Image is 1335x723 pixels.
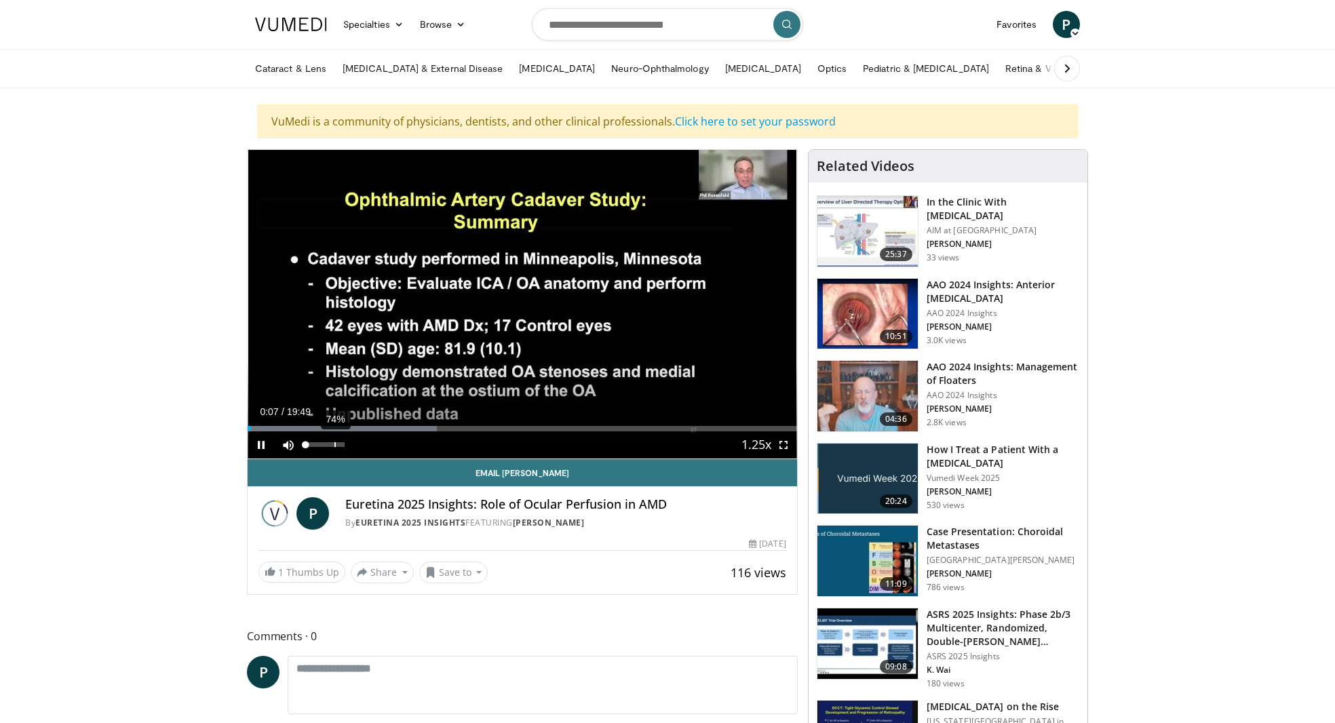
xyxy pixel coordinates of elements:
a: 09:08 ASRS 2025 Insights: Phase 2b/3 Multicenter, Randomized, Double-[PERSON_NAME]… ASRS 2025 Ins... [817,608,1079,689]
h4: Euretina 2025 Insights: Role of Ocular Perfusion in AMD [345,497,786,512]
h3: Case Presentation: Choroidal Metastases [927,525,1079,552]
button: Save to [419,562,488,583]
a: [MEDICAL_DATA] [717,55,809,82]
a: P [247,656,279,688]
div: VuMedi is a community of physicians, dentists, and other clinical professionals. [257,104,1078,138]
a: 10:51 AAO 2024 Insights: Anterior [MEDICAL_DATA] AAO 2024 Insights [PERSON_NAME] 3.0K views [817,278,1079,350]
a: 25:37 In the Clinic With [MEDICAL_DATA] AIM at [GEOGRAPHIC_DATA] [PERSON_NAME] 33 views [817,195,1079,267]
a: Favorites [988,11,1045,38]
span: 04:36 [880,412,912,426]
button: Mute [275,431,302,458]
img: 02d29458-18ce-4e7f-be78-7423ab9bdffd.jpg.150x105_q85_crop-smart_upscale.jpg [817,444,918,514]
span: / [282,406,284,417]
h3: [MEDICAL_DATA] on the Rise [927,700,1079,714]
p: AAO 2024 Insights [927,390,1079,401]
div: Volume Level [305,442,344,447]
a: Browse [412,11,474,38]
span: 10:51 [880,330,912,343]
div: By FEATURING [345,517,786,529]
a: 1 Thumbs Up [258,562,345,583]
span: Comments 0 [247,627,798,645]
span: 11:09 [880,577,912,591]
a: Cataract & Lens [247,55,334,82]
h3: ASRS 2025 Insights: Phase 2b/3 Multicenter, Randomized, Double-[PERSON_NAME]… [927,608,1079,648]
p: [GEOGRAPHIC_DATA][PERSON_NAME] [927,555,1079,566]
img: 79b7ca61-ab04-43f8-89ee-10b6a48a0462.150x105_q85_crop-smart_upscale.jpg [817,196,918,267]
p: 33 views [927,252,960,263]
button: Pause [248,431,275,458]
p: 180 views [927,678,965,689]
h3: How I Treat a Patient With a [MEDICAL_DATA] [927,443,1079,470]
p: AIM at [GEOGRAPHIC_DATA] [927,225,1079,236]
span: 20:24 [880,494,912,508]
p: 530 views [927,500,965,511]
video-js: Video Player [248,150,797,459]
p: AAO 2024 Insights [927,308,1079,319]
p: K. Wai [927,665,1079,676]
h3: AAO 2024 Insights: Anterior [MEDICAL_DATA] [927,278,1079,305]
p: 3.0K views [927,335,967,346]
a: Email [PERSON_NAME] [248,459,797,486]
span: 0:07 [260,406,278,417]
img: 8e655e61-78ac-4b3e-a4e7-f43113671c25.150x105_q85_crop-smart_upscale.jpg [817,361,918,431]
h3: AAO 2024 Insights: Management of Floaters [927,360,1079,387]
button: Fullscreen [770,431,797,458]
a: [MEDICAL_DATA] & External Disease [334,55,511,82]
button: Playback Rate [743,431,770,458]
span: 19:49 [287,406,311,417]
a: P [296,497,329,530]
a: Pediatric & [MEDICAL_DATA] [855,55,997,82]
img: VuMedi Logo [255,18,327,31]
span: 1 [278,566,284,579]
p: 2.8K views [927,417,967,428]
p: ASRS 2025 Insights [927,651,1079,662]
a: [MEDICAL_DATA] [511,55,603,82]
h3: In the Clinic With [MEDICAL_DATA] [927,195,1079,222]
img: fd942f01-32bb-45af-b226-b96b538a46e6.150x105_q85_crop-smart_upscale.jpg [817,279,918,349]
a: Specialties [335,11,412,38]
a: Optics [809,55,855,82]
a: P [1053,11,1080,38]
a: Retina & Vitreous [997,55,1089,82]
button: Share [351,562,414,583]
p: [PERSON_NAME] [927,321,1079,332]
a: [PERSON_NAME] [513,517,585,528]
a: 11:09 Case Presentation: Choroidal Metastases [GEOGRAPHIC_DATA][PERSON_NAME] [PERSON_NAME] 786 views [817,525,1079,597]
h4: Related Videos [817,158,914,174]
a: Euretina 2025 Insights [355,517,465,528]
p: [PERSON_NAME] [927,239,1079,250]
p: [PERSON_NAME] [927,404,1079,414]
span: 25:37 [880,248,912,261]
input: Search topics, interventions [532,8,803,41]
p: [PERSON_NAME] [927,486,1079,497]
p: Vumedi Week 2025 [927,473,1079,484]
a: 04:36 AAO 2024 Insights: Management of Floaters AAO 2024 Insights [PERSON_NAME] 2.8K views [817,360,1079,432]
a: Click here to set your password [675,114,836,129]
img: Euretina 2025 Insights [258,497,291,530]
a: 20:24 How I Treat a Patient With a [MEDICAL_DATA] Vumedi Week 2025 [PERSON_NAME] 530 views [817,443,1079,515]
img: 9cedd946-ce28-4f52-ae10-6f6d7f6f31c7.150x105_q85_crop-smart_upscale.jpg [817,526,918,596]
p: 786 views [927,582,965,593]
div: [DATE] [749,538,786,550]
img: 5ecb1300-18cb-4c0f-a8aa-cdae21dd4259.150x105_q85_crop-smart_upscale.jpg [817,608,918,679]
span: 116 views [731,564,786,581]
span: 09:08 [880,660,912,673]
p: [PERSON_NAME] [927,568,1079,579]
a: Neuro-Ophthalmology [603,55,716,82]
div: Progress Bar [248,426,797,431]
